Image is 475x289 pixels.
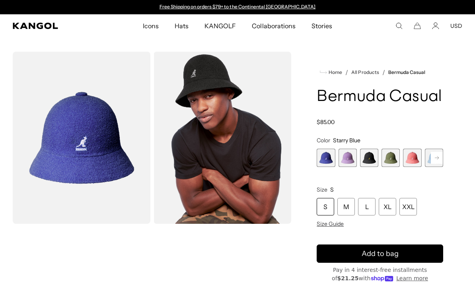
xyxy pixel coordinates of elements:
a: KANGOLF [197,14,244,37]
div: L [358,198,376,215]
img: color-starry-blue [13,52,150,224]
h1: Bermuda Casual [317,88,443,106]
div: 5 of 12 [403,149,421,167]
a: Icons [135,14,167,37]
div: S [317,198,334,215]
a: All Products [351,70,379,75]
div: 3 of 12 [360,149,378,167]
div: 1 of 2 [156,4,319,10]
span: Starry Blue [333,137,360,144]
a: Collaborations [244,14,303,37]
a: Hats [167,14,197,37]
a: Stories [304,14,340,37]
a: Account [432,22,439,29]
button: Add to bag [317,244,443,263]
label: Digital Lavender [339,149,357,167]
div: 1 of 12 [317,149,335,167]
div: 6 of 12 [425,149,443,167]
li: / [379,68,385,77]
a: Kangol [13,23,94,29]
span: Color [317,137,330,144]
img: black [154,52,291,224]
label: Starry Blue [317,149,335,167]
button: Cart [414,22,421,29]
label: Black/Gold [360,149,378,167]
span: Size Guide [317,220,344,227]
button: USD [450,22,462,29]
span: Add to bag [362,248,399,259]
div: XL [379,198,396,215]
span: Size [317,186,327,193]
label: Oil Green [382,149,400,167]
a: Home [320,69,342,76]
label: Glacier [425,149,443,167]
slideshow-component: Announcement bar [156,4,319,10]
span: Stories [311,14,332,37]
span: Home [327,70,342,75]
div: 2 of 12 [339,149,357,167]
li: / [342,68,348,77]
span: Icons [143,14,159,37]
div: XXL [399,198,417,215]
span: KANGOLF [204,14,236,37]
label: Pepto [403,149,421,167]
summary: Search here [395,22,403,29]
span: $85.00 [317,118,335,126]
div: Announcement [156,4,319,10]
a: Bermuda Casual [388,70,425,75]
nav: breadcrumbs [317,68,443,77]
span: Collaborations [252,14,295,37]
span: S [330,186,334,193]
div: M [337,198,355,215]
div: 4 of 12 [382,149,400,167]
span: Hats [175,14,189,37]
a: Free Shipping on orders $79+ to the Continental [GEOGRAPHIC_DATA] [160,4,316,10]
